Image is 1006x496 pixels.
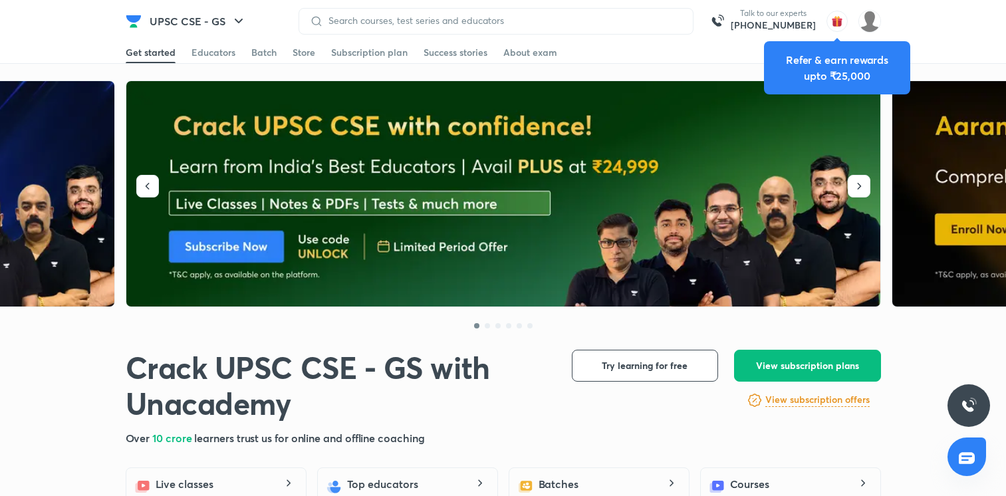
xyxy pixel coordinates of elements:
div: Batch [251,46,277,59]
img: Company Logo [126,13,142,29]
h6: View subscription offers [765,393,870,407]
span: learners trust us for online and offline coaching [194,431,424,445]
div: About exam [503,46,557,59]
img: ttu [961,398,977,414]
a: Educators [191,42,235,63]
span: View subscription plans [756,359,859,372]
a: Subscription plan [331,42,408,63]
img: call-us [704,8,731,35]
div: Store [293,46,315,59]
p: Talk to our experts [731,8,816,19]
input: Search courses, test series and educators [323,15,682,26]
h1: Crack UPSC CSE - GS with Unacademy [126,350,551,422]
img: avatar [826,11,848,32]
button: View subscription plans [734,350,881,382]
div: Success stories [424,46,487,59]
h5: Top educators [347,476,418,492]
span: Try learning for free [602,359,688,372]
h5: Courses [730,476,769,492]
span: 10 crore [152,431,194,445]
a: View subscription offers [765,392,870,408]
span: Over [126,431,153,445]
a: Store [293,42,315,63]
div: Subscription plan [331,46,408,59]
div: Refer & earn rewards upto ₹25,000 [775,52,900,84]
div: Educators [191,46,235,59]
a: [PHONE_NUMBER] [731,19,816,32]
div: Get started [126,46,176,59]
h5: Batches [539,476,578,492]
button: UPSC CSE - GS [142,8,255,35]
a: Get started [126,42,176,63]
a: Success stories [424,42,487,63]
img: Kiran Saini [858,10,881,33]
button: Try learning for free [572,350,718,382]
a: Batch [251,42,277,63]
a: About exam [503,42,557,63]
h5: Live classes [156,476,213,492]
